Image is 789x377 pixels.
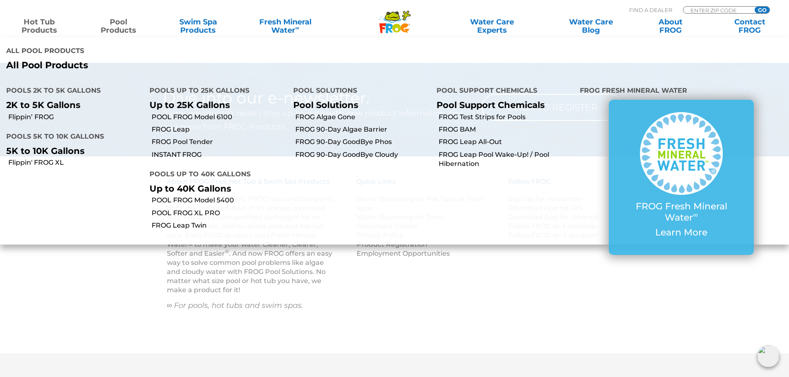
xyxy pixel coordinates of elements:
a: AboutFROG [639,18,701,34]
a: FROG Leap [152,125,287,134]
h4: Pools 2K to 5K Gallons [6,83,137,100]
a: ContactFROG [719,18,781,34]
a: FROG BAM [439,125,574,134]
a: FROG 90-Day Algae Barrier [295,125,430,134]
p: Pool Support Chemicals [437,100,567,110]
p: 2K to 5K Gallons [6,100,137,110]
a: PoolProducts [88,18,150,34]
h4: FROG Fresh Mineral Water [580,83,783,100]
a: Water CareExperts [442,18,542,34]
h4: Pool Support Chemicals [437,83,567,100]
p: Find A Dealer [629,6,672,14]
a: FROG Fresh Mineral Water∞ Learn More [625,112,737,242]
a: POOL FROG Model 5400 [152,196,287,205]
p: Learn More [625,227,737,238]
a: FROG Pool Tender [152,137,287,146]
a: Hot TubProducts [8,18,70,34]
img: openIcon [758,346,779,367]
em: ∞ For pools, hot tubs and swim spas. [167,301,304,310]
a: Employment Opportunities [357,250,450,257]
a: FROG Leap All-Out [439,137,574,146]
p: Up to 25K Gallons [150,100,280,110]
a: Water CareBlog [560,18,622,34]
sup: ® [225,248,229,255]
a: FROG Test Strips for Pools [439,113,574,122]
a: FROG 90-Day GoodBye Phos [295,137,430,146]
a: POOL FROG XL PRO [152,209,287,218]
a: FROG Algae Gone [295,113,430,122]
a: Flippin' FROG XL [8,158,143,167]
a: FROG Leap Twin [152,221,287,230]
h4: Pool Solutions [293,83,424,100]
p: Up to 40K Gallons [150,183,280,194]
a: Fresh MineralWater∞ [246,18,324,34]
h4: Pools 5K to 10K Gallons [6,129,137,146]
p: For more than 25 years, FROG has sanitized pools, hot tubs and swim spas in its unique, patented ... [167,195,336,295]
sup: ∞ [693,211,698,219]
a: FROG 90-Day GoodBye Cloudy [295,150,430,159]
a: POOL FROG Model 6100 [152,113,287,122]
h4: Pools up to 40K Gallons [150,167,280,183]
a: Swim SpaProducts [167,18,229,34]
p: 5K to 10K Gallons [6,146,137,156]
p: FROG Fresh Mineral Water [625,201,737,223]
a: Pool Solutions [293,100,358,110]
h4: All Pool Products [6,43,388,60]
a: All Pool Products [6,60,388,71]
a: Flippin’ FROG [8,113,143,122]
input: GO [755,7,770,13]
a: FROG Leap Pool Wake-Up! / Pool Hibernation [439,150,574,169]
h4: Pools up to 25K Gallons [150,83,280,100]
input: Zip Code Form [690,7,746,14]
a: INSTANT FROG [152,150,287,159]
a: Product Registration [357,240,427,248]
sup: ∞ [295,24,299,31]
